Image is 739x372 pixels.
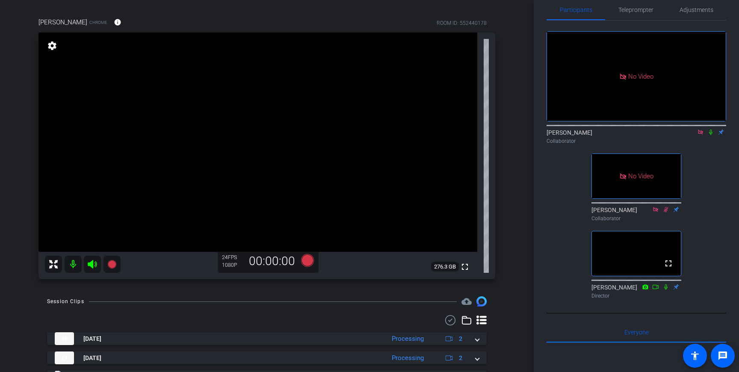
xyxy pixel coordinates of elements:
[547,128,726,145] div: [PERSON_NAME]
[628,172,653,180] span: No Video
[47,351,487,364] mat-expansion-panel-header: thumb-nail[DATE]Processing2
[690,351,700,361] mat-icon: accessibility
[663,258,674,269] mat-icon: fullscreen
[718,351,728,361] mat-icon: message
[459,354,462,363] span: 2
[228,254,237,260] span: FPS
[476,296,487,307] img: Session clips
[460,262,470,272] mat-icon: fullscreen
[387,353,428,363] div: Processing
[114,18,121,26] mat-icon: info
[55,351,74,364] img: thumb-nail
[46,41,58,51] mat-icon: settings
[222,262,243,269] div: 1080P
[47,297,84,306] div: Session Clips
[243,254,301,269] div: 00:00:00
[624,329,649,335] span: Everyone
[55,332,74,345] img: thumb-nail
[83,334,101,343] span: [DATE]
[560,7,592,13] span: Participants
[431,262,459,272] span: 276.3 GB
[628,72,653,80] span: No Video
[618,7,653,13] span: Teleprompter
[461,296,472,307] span: Destinations for your clips
[437,19,487,27] div: ROOM ID: 552440178
[461,296,472,307] mat-icon: cloud_upload
[387,334,428,344] div: Processing
[47,332,487,345] mat-expansion-panel-header: thumb-nail[DATE]Processing2
[89,19,107,26] span: Chrome
[38,18,87,27] span: [PERSON_NAME]
[222,254,243,261] div: 24
[591,292,681,300] div: Director
[459,334,462,343] span: 2
[680,7,713,13] span: Adjustments
[83,354,101,363] span: [DATE]
[547,137,726,145] div: Collaborator
[591,206,681,222] div: [PERSON_NAME]
[591,215,681,222] div: Collaborator
[591,283,681,300] div: [PERSON_NAME]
